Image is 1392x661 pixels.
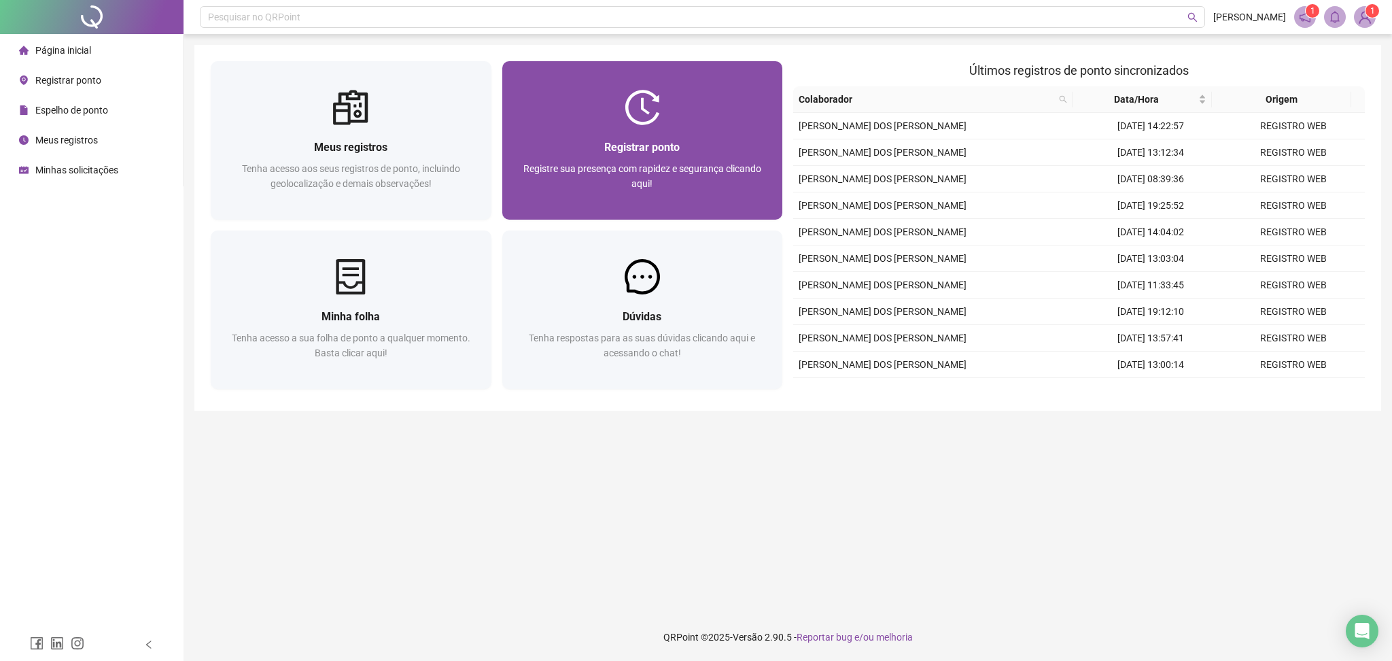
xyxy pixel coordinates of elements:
[529,333,755,358] span: Tenha respostas para as suas dúvidas clicando aqui e acessando o chat!
[144,640,154,649] span: left
[1299,11,1311,23] span: notification
[30,637,43,650] span: facebook
[19,75,29,85] span: environment
[1079,272,1222,299] td: [DATE] 11:33:45
[35,105,108,116] span: Espelho de ponto
[1222,378,1365,405] td: REGISTRO WEB
[19,105,29,115] span: file
[1310,6,1315,16] span: 1
[1056,89,1070,109] span: search
[799,279,967,290] span: [PERSON_NAME] DOS [PERSON_NAME]
[232,333,470,358] span: Tenha acesso a sua folha de ponto a qualquer momento. Basta clicar aqui!
[1073,86,1212,113] th: Data/Hora
[1079,378,1222,405] td: [DATE] 08:39:00
[1079,352,1222,378] td: [DATE] 13:00:14
[35,165,118,175] span: Minhas solicitações
[1059,95,1067,103] span: search
[1078,92,1196,107] span: Data/Hora
[321,310,380,323] span: Minha folha
[797,632,913,643] span: Reportar bug e/ou melhoria
[799,253,967,264] span: [PERSON_NAME] DOS [PERSON_NAME]
[1079,113,1222,139] td: [DATE] 14:22:57
[733,632,763,643] span: Versão
[211,231,491,389] a: Minha folhaTenha acesso a sua folha de ponto a qualquer momento. Basta clicar aqui!
[1222,245,1365,272] td: REGISTRO WEB
[242,163,460,189] span: Tenha acesso aos seus registros de ponto, incluindo geolocalização e demais observações!
[1355,7,1375,27] img: 83332
[19,165,29,175] span: schedule
[1370,6,1375,16] span: 1
[799,173,967,184] span: [PERSON_NAME] DOS [PERSON_NAME]
[523,163,761,189] span: Registre sua presença com rapidez e segurança clicando aqui!
[1079,192,1222,219] td: [DATE] 19:25:52
[1079,139,1222,166] td: [DATE] 13:12:34
[799,226,967,237] span: [PERSON_NAME] DOS [PERSON_NAME]
[1329,11,1341,23] span: bell
[799,333,967,343] span: [PERSON_NAME] DOS [PERSON_NAME]
[314,141,387,154] span: Meus registros
[502,61,783,220] a: Registrar pontoRegistre sua presença com rapidez e segurança clicando aqui!
[799,306,967,317] span: [PERSON_NAME] DOS [PERSON_NAME]
[50,637,64,650] span: linkedin
[1222,219,1365,245] td: REGISTRO WEB
[1222,325,1365,352] td: REGISTRO WEB
[502,231,783,389] a: DúvidasTenha respostas para as suas dúvidas clicando aqui e acessando o chat!
[969,63,1189,78] span: Últimos registros de ponto sincronizados
[19,46,29,55] span: home
[799,120,967,131] span: [PERSON_NAME] DOS [PERSON_NAME]
[799,359,967,370] span: [PERSON_NAME] DOS [PERSON_NAME]
[623,310,661,323] span: Dúvidas
[211,61,491,220] a: Meus registrosTenha acesso aos seus registros de ponto, incluindo geolocalização e demais observa...
[35,75,101,86] span: Registrar ponto
[799,200,967,211] span: [PERSON_NAME] DOS [PERSON_NAME]
[1212,86,1351,113] th: Origem
[35,135,98,146] span: Meus registros
[799,92,1054,107] span: Colaborador
[1187,12,1198,22] span: search
[1222,139,1365,166] td: REGISTRO WEB
[1079,325,1222,352] td: [DATE] 13:57:41
[1222,299,1365,325] td: REGISTRO WEB
[184,613,1392,661] footer: QRPoint © 2025 - 2.90.5 -
[1222,272,1365,299] td: REGISTRO WEB
[1079,219,1222,245] td: [DATE] 14:04:02
[1365,4,1379,18] sup: Atualize o seu contato no menu Meus Dados
[1222,113,1365,139] td: REGISTRO WEB
[1306,4,1319,18] sup: 1
[35,45,91,56] span: Página inicial
[1222,166,1365,192] td: REGISTRO WEB
[1079,245,1222,272] td: [DATE] 13:03:04
[1222,352,1365,378] td: REGISTRO WEB
[1213,10,1286,24] span: [PERSON_NAME]
[799,147,967,158] span: [PERSON_NAME] DOS [PERSON_NAME]
[1346,615,1378,647] div: Open Intercom Messenger
[1079,166,1222,192] td: [DATE] 08:39:36
[1079,299,1222,325] td: [DATE] 19:12:10
[1222,192,1365,219] td: REGISTRO WEB
[604,141,680,154] span: Registrar ponto
[71,637,84,650] span: instagram
[19,135,29,145] span: clock-circle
